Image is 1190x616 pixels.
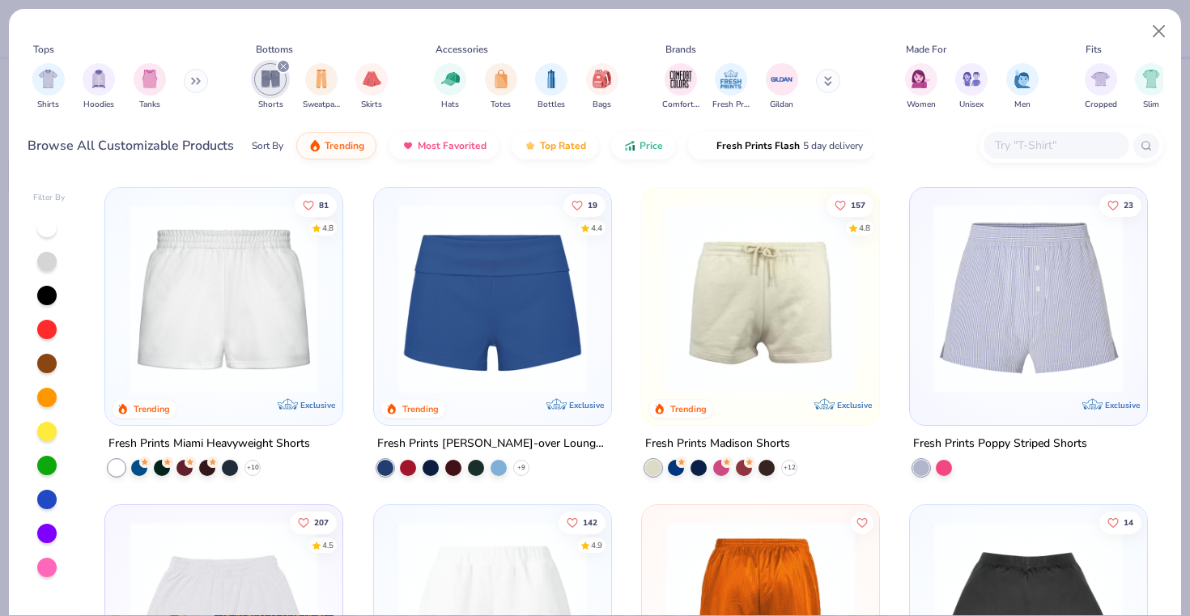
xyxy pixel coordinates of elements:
[959,99,984,111] span: Unisex
[322,540,334,552] div: 4.5
[658,204,863,393] img: 57e454c6-5c1c-4246-bc67-38b41f84003c
[390,204,595,393] img: d60be0fe-5443-43a1-ac7f-73f8b6aa2e6e
[108,434,310,454] div: Fresh Prints Miami Heavyweight Shorts
[492,70,510,88] img: Totes Image
[524,139,537,152] img: TopRated.gif
[32,63,65,111] div: filter for Shirts
[766,63,798,111] button: filter button
[662,99,699,111] span: Comfort Colors
[441,70,460,88] img: Hats Image
[247,463,259,473] span: + 10
[361,99,382,111] span: Skirts
[582,519,597,527] span: 142
[295,193,337,216] button: Like
[434,63,466,111] button: filter button
[963,70,981,88] img: Unisex Image
[389,132,499,159] button: Most Favorited
[827,193,873,216] button: Like
[1142,70,1160,88] img: Slim Image
[39,70,57,88] img: Shirts Image
[485,63,517,111] div: filter for Totes
[770,99,793,111] span: Gildan
[363,70,381,88] img: Skirts Image
[141,70,159,88] img: Tanks Image
[1135,63,1167,111] button: filter button
[83,99,114,111] span: Hoodies
[783,463,795,473] span: + 12
[955,63,988,111] div: filter for Unisex
[926,204,1131,393] img: ad12d56a-7a7c-4c32-adfa-bfc4d7bb0105
[540,139,586,152] span: Top Rated
[418,139,487,152] span: Most Favorited
[535,63,567,111] div: filter for Bottles
[1085,63,1117,111] div: filter for Cropped
[252,138,283,153] div: Sort By
[517,463,525,473] span: + 9
[535,63,567,111] button: filter button
[712,63,750,111] button: filter button
[590,540,601,552] div: 4.9
[1006,63,1039,111] div: filter for Men
[1135,63,1167,111] div: filter for Slim
[512,132,598,159] button: Top Rated
[586,63,618,111] button: filter button
[558,512,605,534] button: Like
[863,204,1068,393] img: 0b36415c-0ef8-46e2-923f-33ab1d72e329
[37,99,59,111] span: Shirts
[319,201,329,209] span: 81
[355,63,388,111] div: filter for Skirts
[611,132,675,159] button: Price
[1124,201,1133,209] span: 23
[563,193,605,216] button: Like
[1105,400,1140,410] span: Exclusive
[662,63,699,111] button: filter button
[1085,63,1117,111] button: filter button
[593,70,610,88] img: Bags Image
[303,63,340,111] div: filter for Sweatpants
[1099,512,1141,534] button: Like
[912,70,930,88] img: Women Image
[662,63,699,111] div: filter for Comfort Colors
[688,132,875,159] button: Fresh Prints Flash5 day delivery
[355,63,388,111] button: filter button
[859,222,870,234] div: 4.8
[1099,193,1141,216] button: Like
[1091,70,1110,88] img: Cropped Image
[303,99,340,111] span: Sweatpants
[441,99,459,111] span: Hats
[593,99,611,111] span: Bags
[254,63,287,111] div: filter for Shorts
[32,63,65,111] button: filter button
[485,63,517,111] button: filter button
[586,63,618,111] div: filter for Bags
[700,139,713,152] img: flash.gif
[542,70,560,88] img: Bottles Image
[1014,70,1031,88] img: Men Image
[434,63,466,111] div: filter for Hats
[712,99,750,111] span: Fresh Prints
[716,139,800,152] span: Fresh Prints Flash
[640,139,663,152] span: Price
[254,63,287,111] button: filter button
[905,63,937,111] button: filter button
[491,99,511,111] span: Totes
[1085,99,1117,111] span: Cropped
[1014,99,1031,111] span: Men
[712,63,750,111] div: filter for Fresh Prints
[33,192,66,204] div: Filter By
[436,42,488,57] div: Accessories
[83,63,115,111] button: filter button
[308,139,321,152] img: trending.gif
[325,139,364,152] span: Trending
[256,42,293,57] div: Bottoms
[1143,99,1159,111] span: Slim
[590,222,601,234] div: 4.4
[906,42,946,57] div: Made For
[258,99,283,111] span: Shorts
[905,63,937,111] div: filter for Women
[377,434,608,454] div: Fresh Prints [PERSON_NAME]-over Lounge Shorts
[645,434,790,454] div: Fresh Prints Madison Shorts
[121,204,326,393] img: af8dff09-eddf-408b-b5dc-51145765dcf2
[665,42,696,57] div: Brands
[851,201,865,209] span: 157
